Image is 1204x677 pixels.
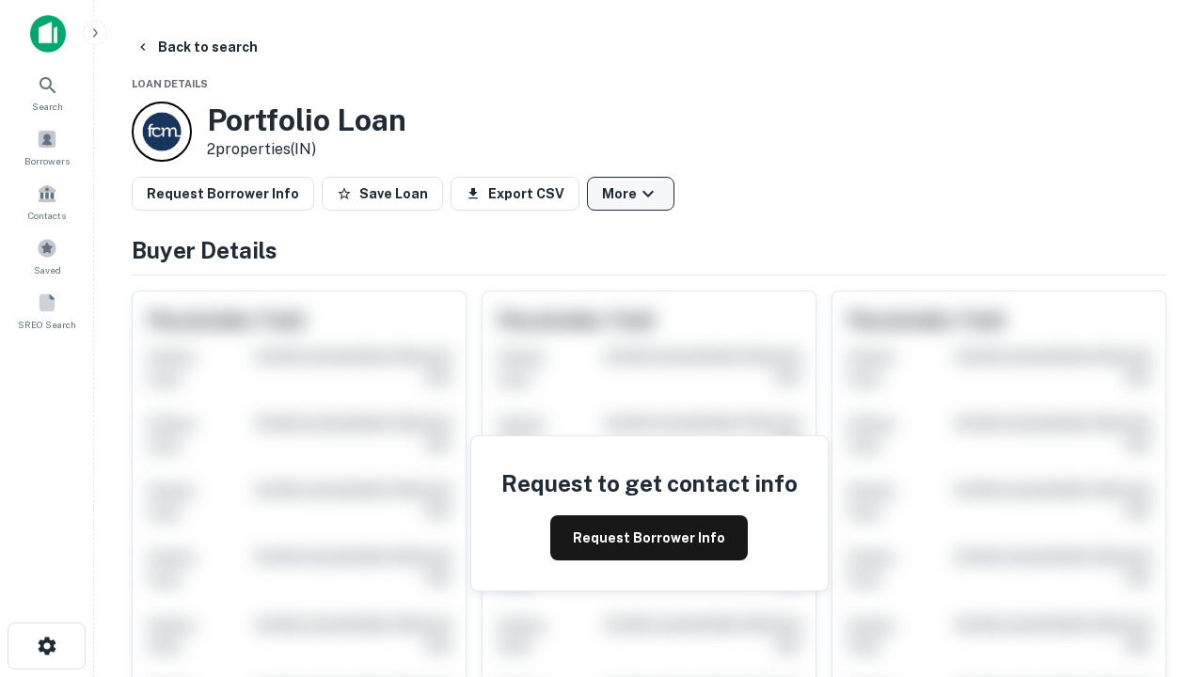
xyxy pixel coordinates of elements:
[30,15,66,53] img: capitalize-icon.png
[6,285,88,336] a: SREO Search
[6,121,88,172] a: Borrowers
[550,515,748,560] button: Request Borrower Info
[34,262,61,277] span: Saved
[207,138,406,161] p: 2 properties (IN)
[451,177,579,211] button: Export CSV
[6,176,88,227] a: Contacts
[132,78,208,89] span: Loan Details
[132,177,314,211] button: Request Borrower Info
[587,177,674,211] button: More
[18,317,76,332] span: SREO Search
[132,233,1166,267] h4: Buyer Details
[32,99,63,114] span: Search
[6,230,88,281] a: Saved
[207,102,406,138] h3: Portfolio Loan
[28,208,66,223] span: Contacts
[128,30,265,64] button: Back to search
[1110,466,1204,557] iframe: Chat Widget
[322,177,443,211] button: Save Loan
[501,466,798,500] h4: Request to get contact info
[6,67,88,118] a: Search
[24,153,70,168] span: Borrowers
